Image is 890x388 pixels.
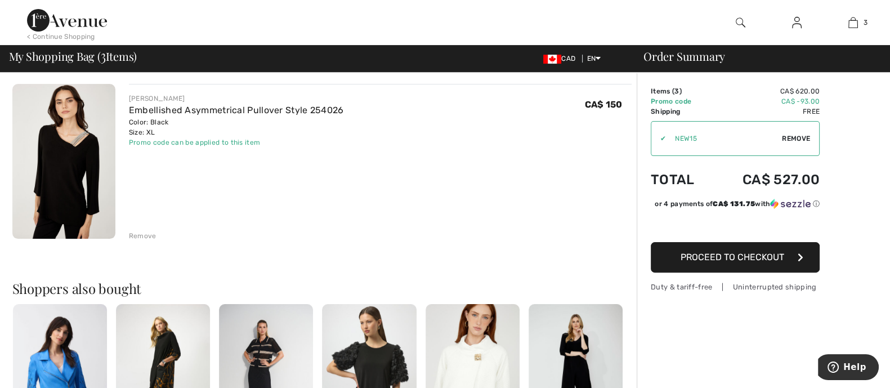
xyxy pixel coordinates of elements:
[9,51,137,62] span: My Shopping Bag ( Items)
[782,133,810,144] span: Remove
[783,16,811,30] a: Sign In
[651,199,820,213] div: or 4 payments ofCA$ 131.75withSezzle Click to learn more about Sezzle
[543,55,561,64] img: Canadian Dollar
[12,282,632,295] h2: Shoppers also bought
[712,86,820,96] td: CA$ 620.00
[666,122,782,155] input: Promo code
[587,55,601,63] span: EN
[630,51,883,62] div: Order Summary
[736,16,745,29] img: search the website
[651,96,712,106] td: Promo code
[770,199,811,209] img: Sezzle
[825,16,880,29] a: 3
[712,106,820,117] td: Free
[651,160,712,199] td: Total
[818,354,879,382] iframe: Opens a widget where you can find more information
[129,117,344,137] div: Color: Black Size: XL
[655,199,820,209] div: or 4 payments of with
[651,282,820,292] div: Duty & tariff-free | Uninterrupted shipping
[129,137,344,148] div: Promo code can be applied to this item
[651,242,820,273] button: Proceed to Checkout
[584,99,622,110] span: CA$ 150
[27,9,107,32] img: 1ère Avenue
[712,160,820,199] td: CA$ 527.00
[651,106,712,117] td: Shipping
[129,93,344,104] div: [PERSON_NAME]
[27,32,95,42] div: < Continue Shopping
[848,16,858,29] img: My Bag
[12,84,115,239] img: Embellished Asymmetrical Pullover Style 254026
[129,105,344,115] a: Embellished Asymmetrical Pullover Style 254026
[651,133,666,144] div: ✔
[712,96,820,106] td: CA$ -93.00
[129,231,156,241] div: Remove
[651,213,820,238] iframe: PayPal-paypal
[674,87,679,95] span: 3
[792,16,802,29] img: My Info
[101,48,106,63] span: 3
[713,200,755,208] span: CA$ 131.75
[864,17,867,28] span: 3
[543,55,580,63] span: CAD
[651,86,712,96] td: Items ( )
[681,252,784,262] span: Proceed to Checkout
